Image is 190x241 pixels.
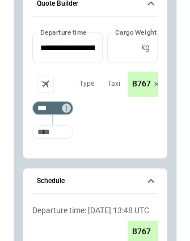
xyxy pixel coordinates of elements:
input: Choose date, selected date is Aug 28, 2025 [32,32,95,63]
div: Quote Builder [32,32,158,144]
div: Too short [32,125,73,139]
div: Too short [32,101,73,115]
button: Schedule [32,168,158,194]
p: B767 [132,79,151,89]
h6: Schedule [37,177,65,185]
label: Cargo Weight [115,27,157,37]
label: Departure time [40,27,87,37]
p: Type [79,79,94,89]
p: kg [141,43,150,52]
p: Taxi [108,79,120,89]
div: scrollable content [128,72,158,97]
p: B767 [132,226,151,236]
p: Departure time: [DATE] 13:48 UTC [32,205,158,215]
span: Aircraft selection [37,76,54,93]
